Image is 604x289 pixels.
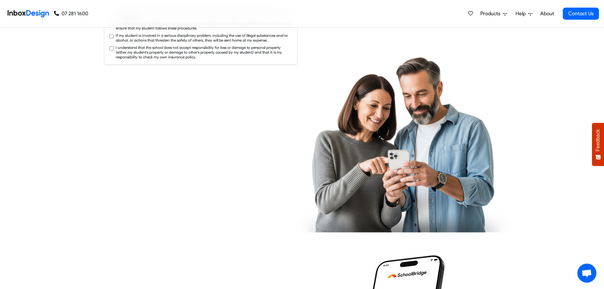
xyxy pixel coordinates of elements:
a: Contact Us [563,8,599,20]
span: Help [516,10,528,17]
span: Feedback [595,129,601,151]
span: Products [480,10,503,17]
img: parents_using_phone.png [295,56,512,232]
a: About [538,7,556,20]
a: 07 281 1600 [54,10,88,17]
label: I understand that the school does not accept responsibility for loss or damage to personal proper... [116,45,292,59]
a: Help [513,7,535,20]
a: Products [478,7,510,20]
label: If my student is involved in a serious disciplinary problem, including the use of illegal substan... [116,33,292,43]
a: Open chat [577,264,596,283]
button: Feedback - Show survey [592,123,604,166]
